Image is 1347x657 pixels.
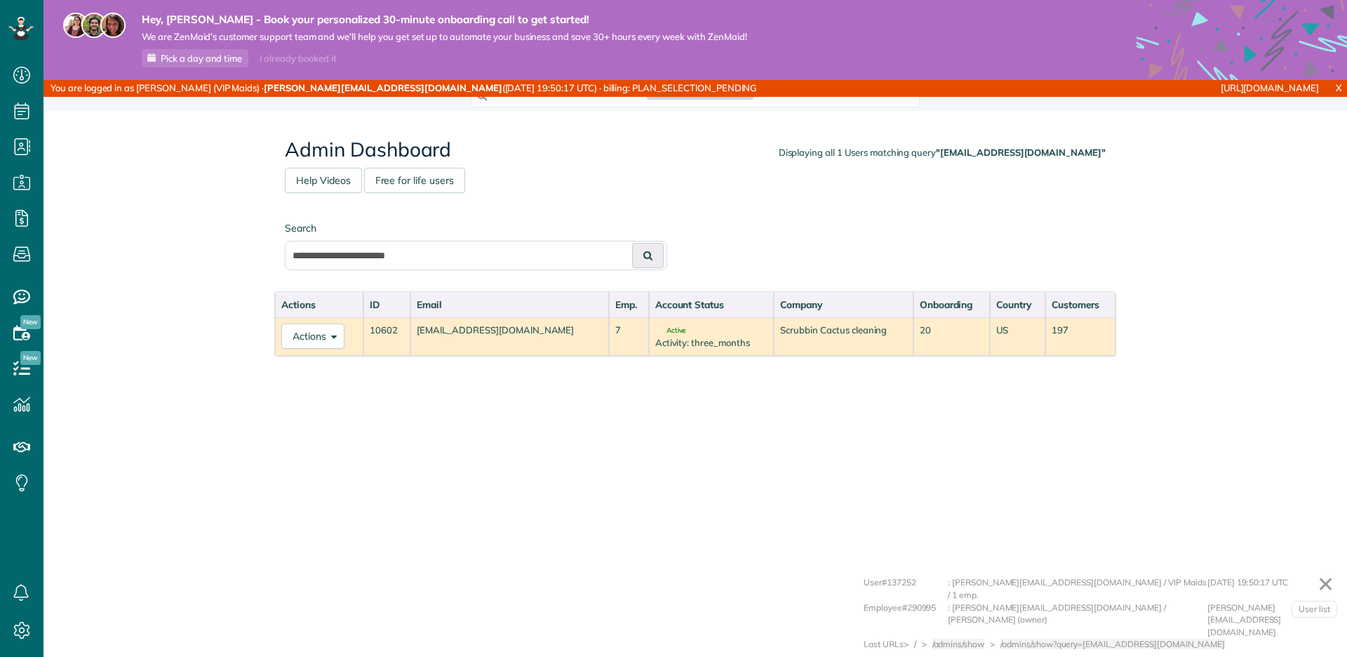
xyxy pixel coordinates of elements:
div: Country [996,298,1039,312]
strong: [PERSON_NAME][EMAIL_ADDRESS][DOMAIN_NAME] [264,82,502,93]
div: Displaying all 1 Users matching query [779,146,1106,159]
h2: Admin Dashboard [285,139,1106,161]
div: Activity: three_months [655,336,768,350]
strong: "[EMAIL_ADDRESS][DOMAIN_NAME]" [936,147,1106,158]
a: Free for life users [364,168,465,193]
td: US [990,317,1045,356]
div: Customers [1052,298,1109,312]
a: User list [1292,601,1337,618]
div: You are logged in as [PERSON_NAME] (VIP Maids) · ([DATE] 19:50:17 UTC) · billing: PLAN_SELECTION_... [43,80,896,97]
img: michelle-19f622bdf1676172e81f8f8fba1fb50e276960ebfe0243fe18214015130c80e4.jpg [100,13,126,38]
span: We are ZenMaid’s customer support team and we’ll help you get set up to automate your business an... [142,31,747,43]
div: [PERSON_NAME][EMAIL_ADDRESS][DOMAIN_NAME] [1207,602,1334,639]
div: > > > [904,638,1231,651]
span: / [914,639,916,649]
strong: Hey, [PERSON_NAME] - Book your personalized 30-minute onboarding call to get started! [142,13,747,27]
div: Actions [281,298,357,312]
div: : [PERSON_NAME][EMAIL_ADDRESS][DOMAIN_NAME] / VIP Maids / 1 emp. [948,576,1207,601]
td: 7 [609,317,649,356]
a: Help Videos [285,168,362,193]
td: 20 [913,317,990,356]
label: Search [285,221,667,235]
img: jorge-587dff0eeaa6aab1f244e6dc62b8924c3b6ad411094392a53c71c6c4a576187d.jpg [81,13,107,38]
span: New [20,351,41,365]
td: [EMAIL_ADDRESS][DOMAIN_NAME] [410,317,608,356]
div: Last URLs [864,638,904,651]
button: Actions [281,324,344,349]
span: /admins/show [932,639,985,649]
div: Employee#290995 [864,602,948,639]
div: : [PERSON_NAME][EMAIL_ADDRESS][DOMAIN_NAME] / [PERSON_NAME] (owner) [948,602,1207,639]
td: 10602 [363,317,410,356]
a: Pick a day and time [142,49,248,67]
span: Pick a day and time [161,53,242,64]
div: Onboarding [920,298,984,312]
div: [DATE] 19:50:17 UTC [1207,576,1334,601]
td: Scrubbin Cactus cleaning [774,317,913,356]
img: maria-72a9807cf96188c08ef61303f053569d2e2a8a1cde33d635c8a3ac13582a053d.jpg [63,13,88,38]
a: [URL][DOMAIN_NAME] [1221,82,1319,93]
a: ✕ [1311,567,1341,601]
div: Email [417,298,602,312]
div: User#137252 [864,576,948,601]
a: X [1330,80,1347,96]
div: I already booked it [251,50,344,67]
div: Emp. [615,298,643,312]
div: Company [780,298,906,312]
div: ID [370,298,404,312]
td: 197 [1045,317,1115,356]
span: /admins/show?query=[EMAIL_ADDRESS][DOMAIN_NAME] [1000,639,1225,649]
div: Account Status [655,298,768,312]
span: New [20,315,41,329]
span: Active [655,327,686,334]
